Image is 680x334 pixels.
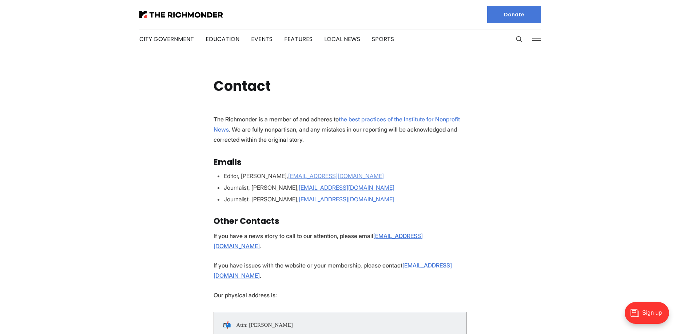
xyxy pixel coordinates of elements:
[299,184,394,191] a: [EMAIL_ADDRESS][DOMAIN_NAME]
[214,232,423,250] a: [EMAIL_ADDRESS][DOMAIN_NAME]
[214,114,467,145] p: The Richmonder is a member of and adheres to . We are fully nonpartisan, and any mistakes in our ...
[288,172,384,180] a: [EMAIL_ADDRESS][DOMAIN_NAME]
[514,34,525,45] button: Search this site
[224,172,467,180] li: Editor, [PERSON_NAME],
[372,35,394,43] a: Sports
[214,290,467,300] p: Our physical address is:
[224,195,467,204] li: Journalist, [PERSON_NAME],
[619,298,680,334] iframe: portal-trigger
[139,11,223,18] img: The Richmonder
[214,217,467,226] h3: Other Contacts
[284,35,313,43] a: Features
[214,158,467,167] h3: Emails
[214,260,467,281] p: If you have issues with the website or your membership, please contact .
[139,35,194,43] a: City Government
[214,231,467,251] p: If you have a news story to call to our attention, please email .
[324,35,360,43] a: Local News
[251,35,273,43] a: Events
[206,35,239,43] a: Education
[214,79,271,94] h1: Contact
[299,196,394,203] a: [EMAIL_ADDRESS][DOMAIN_NAME]
[487,6,541,23] a: Donate
[224,183,467,192] li: Journalist, [PERSON_NAME],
